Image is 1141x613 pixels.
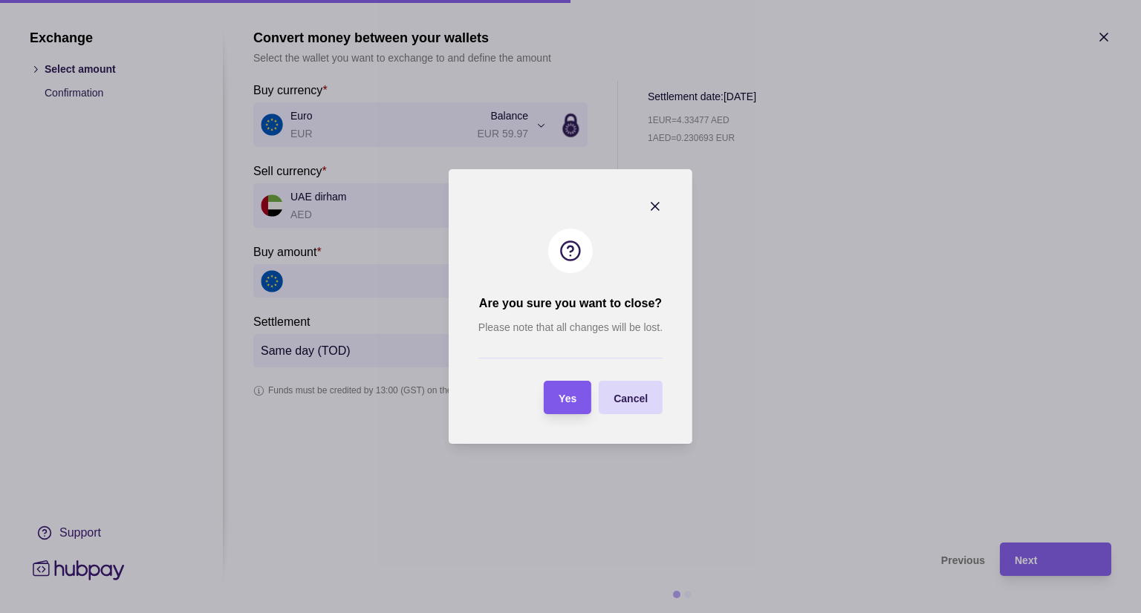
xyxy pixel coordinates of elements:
[478,319,663,335] p: Please note that all changes will be lost.
[559,393,576,404] span: Yes
[544,381,591,414] button: Yes
[614,393,648,404] span: Cancel
[479,295,662,312] h2: Are you sure you want to close?
[599,381,663,414] button: Cancel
